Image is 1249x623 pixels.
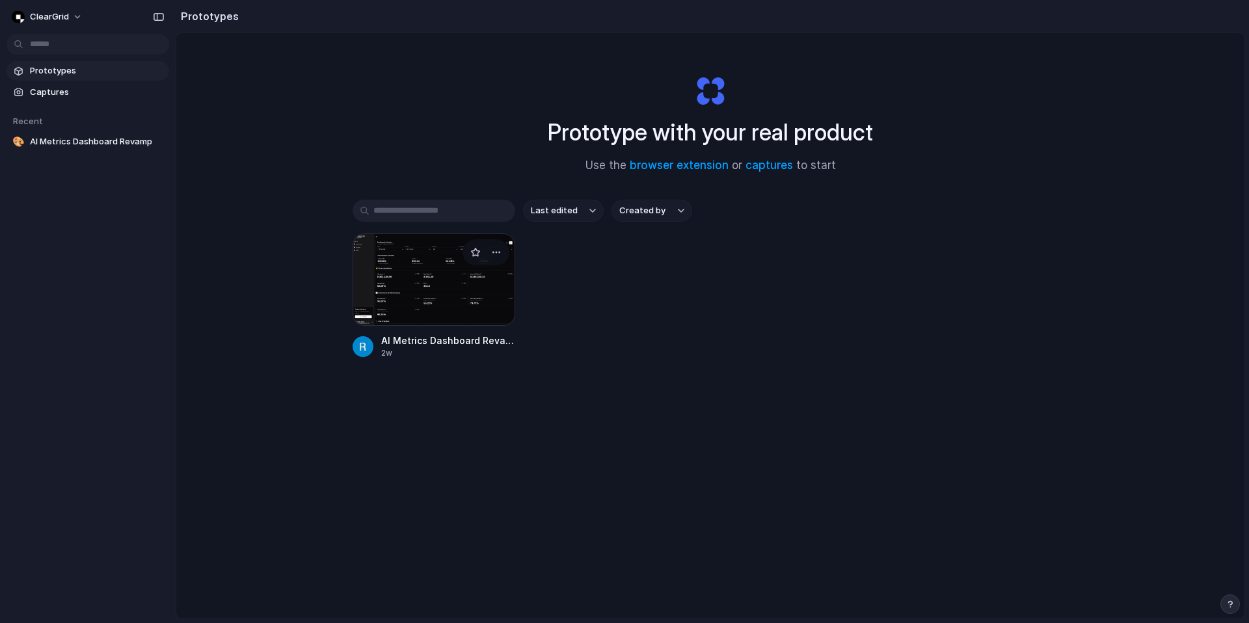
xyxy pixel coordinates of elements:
span: Prototypes [30,64,164,77]
span: AI Metrics Dashboard Revamp [30,135,164,148]
a: AI Metrics Dashboard RevampAI Metrics Dashboard Revamp2w [353,233,515,359]
h1: Prototype with your real product [548,115,873,150]
span: ClearGrid [30,10,69,23]
div: 2w [381,347,515,359]
button: ClearGrid [7,7,89,27]
span: Use the or to start [585,157,836,174]
a: Prototypes [7,61,169,81]
h2: Prototypes [176,8,239,24]
a: Captures [7,83,169,102]
button: Created by [611,200,692,222]
a: 🎨AI Metrics Dashboard Revamp [7,132,169,152]
div: 🎨 [12,135,25,148]
span: Last edited [531,204,578,217]
span: Recent [13,116,43,126]
button: Last edited [523,200,604,222]
a: captures [745,159,793,172]
span: Captures [30,86,164,99]
span: Created by [619,204,665,217]
span: AI Metrics Dashboard Revamp [381,334,515,347]
a: browser extension [630,159,729,172]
